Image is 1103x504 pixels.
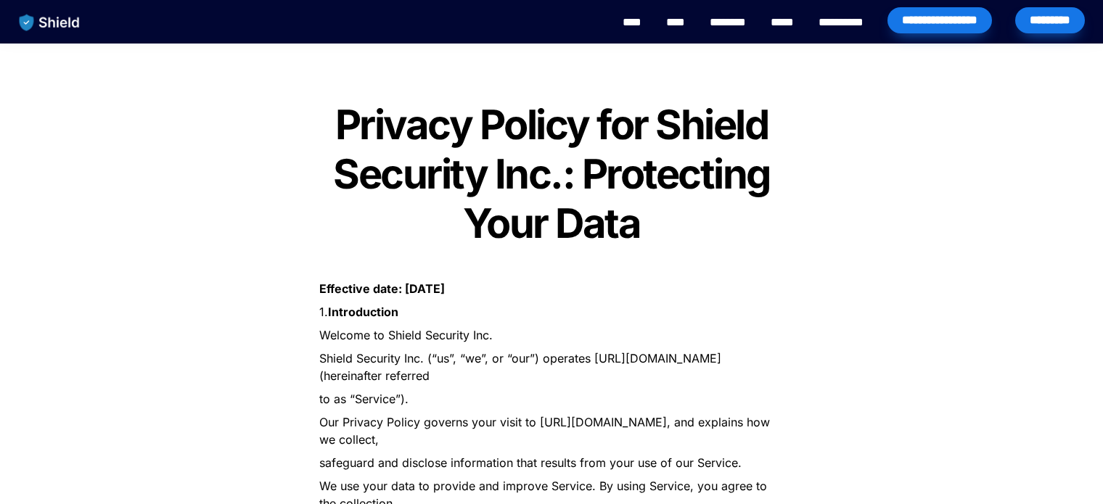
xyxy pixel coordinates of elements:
[319,328,493,342] span: Welcome to Shield Security Inc.
[328,305,398,319] strong: Introduction
[319,415,774,447] span: Our Privacy Policy governs your visit to [URL][DOMAIN_NAME], and explains how we collect,
[12,7,87,38] img: website logo
[319,305,328,319] span: 1.
[333,100,777,248] strong: Privacy Policy for Shield Security Inc.: Protecting Your Data
[319,392,409,406] span: to as “Service”).
[319,281,445,296] strong: Effective date: [DATE]
[319,351,725,383] span: Shield Security Inc. (“us”, “we”, or “our”) operates [URL][DOMAIN_NAME] (hereinafter referred
[319,455,742,470] span: safeguard and disclose information that results from your use of our Service.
